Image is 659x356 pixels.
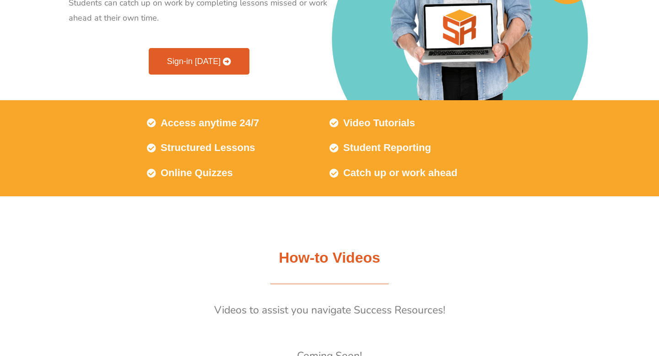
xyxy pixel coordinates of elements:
[341,114,415,133] span: Video Tutorials
[158,139,255,157] span: Structured Lessons
[613,312,659,356] iframe: Chat Widget
[158,164,233,183] span: Online Quizzes
[167,57,221,65] span: Sign-in [DATE]
[149,48,250,75] a: Sign-in [DATE]
[341,139,431,157] span: Student Reporting
[341,164,457,183] span: Catch up or work ahead
[158,114,259,133] span: Access anytime 24/7
[73,248,586,268] h2: How-to Videos
[214,303,445,317] span: Videos to assist you navigate Success Resources!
